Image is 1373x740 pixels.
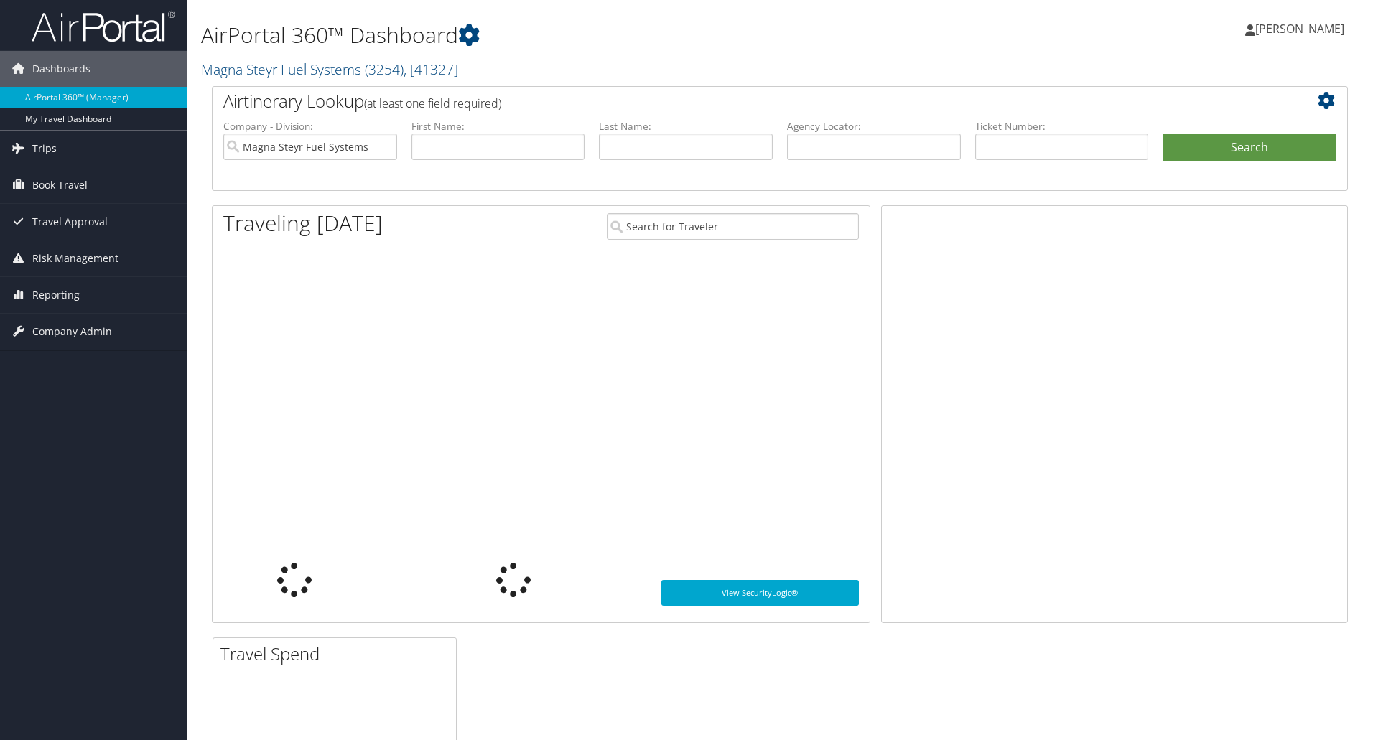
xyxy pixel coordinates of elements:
span: Risk Management [32,240,118,276]
label: First Name: [411,119,585,134]
span: , [ 41327 ] [404,60,458,79]
span: [PERSON_NAME] [1255,21,1344,37]
label: Last Name: [599,119,773,134]
label: Ticket Number: [975,119,1149,134]
span: Company Admin [32,314,112,350]
h2: Airtinerary Lookup [223,89,1242,113]
a: [PERSON_NAME] [1245,7,1359,50]
span: Dashboards [32,51,90,87]
a: View SecurityLogic® [661,580,859,606]
label: Company - Division: [223,119,397,134]
span: Reporting [32,277,80,313]
img: airportal-logo.png [32,9,175,43]
h2: Travel Spend [220,642,456,666]
h1: Traveling [DATE] [223,208,383,238]
span: Book Travel [32,167,88,203]
a: Magna Steyr Fuel Systems [201,60,458,79]
span: Trips [32,131,57,167]
span: ( 3254 ) [365,60,404,79]
span: Travel Approval [32,204,108,240]
button: Search [1163,134,1336,162]
span: (at least one field required) [364,95,501,111]
h1: AirPortal 360™ Dashboard [201,20,973,50]
label: Agency Locator: [787,119,961,134]
input: Search for Traveler [607,213,859,240]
